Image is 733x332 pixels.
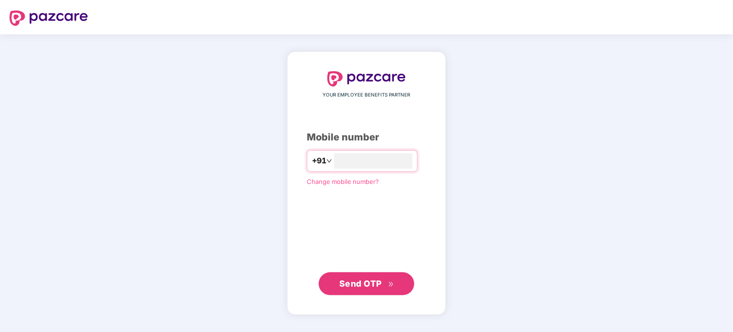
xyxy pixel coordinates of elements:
[327,71,406,86] img: logo
[312,155,326,167] span: +91
[307,130,426,145] div: Mobile number
[326,158,332,164] span: down
[10,11,88,26] img: logo
[388,281,394,288] span: double-right
[319,272,414,295] button: Send OTPdouble-right
[307,178,379,185] a: Change mobile number?
[323,91,410,99] span: YOUR EMPLOYEE BENEFITS PARTNER
[339,278,382,289] span: Send OTP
